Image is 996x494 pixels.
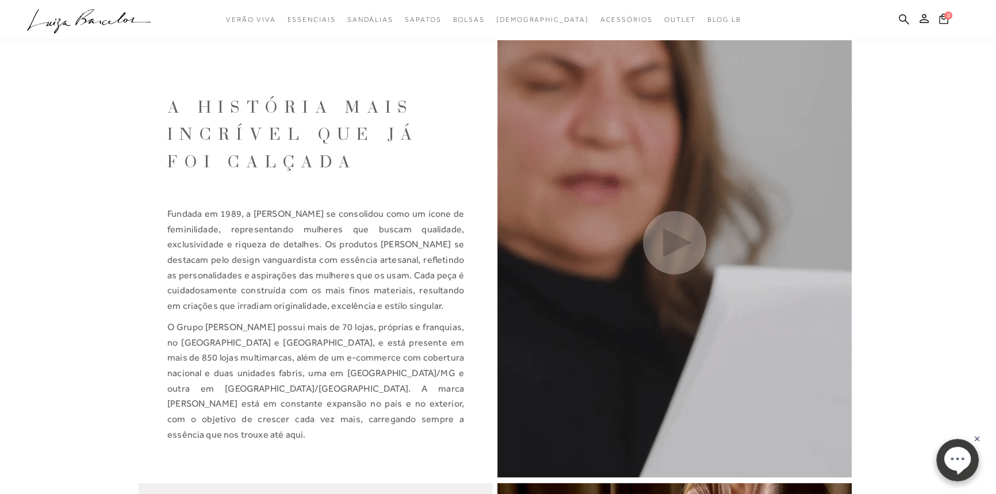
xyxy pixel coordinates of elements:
[664,16,696,24] span: Outlet
[167,320,464,443] p: O Grupo [PERSON_NAME] possui mais de 70 lojas, próprias e franquias, no [GEOGRAPHIC_DATA] e [GEOG...
[600,9,653,30] a: categoryNavScreenReaderText
[347,9,393,30] a: categoryNavScreenReaderText
[936,13,952,28] button: 0
[496,9,589,30] a: noSubCategoriesText
[405,9,441,30] a: categoryNavScreenReaderText
[167,206,464,314] p: Fundada em 1989, a [PERSON_NAME] se consolidou como um ícone de feminilidade, representando mulhe...
[347,16,393,24] span: Sandálias
[664,9,696,30] a: categoryNavScreenReaderText
[167,95,464,178] h1: A HISTÓRIA MAIS INCRÍVEL QUE JÁ FOI CALÇADA
[405,16,441,24] span: Sapatos
[453,9,485,30] a: categoryNavScreenReaderText
[496,16,589,24] span: [DEMOGRAPHIC_DATA]
[226,9,275,30] a: categoryNavScreenReaderText
[287,9,335,30] a: categoryNavScreenReaderText
[226,16,275,24] span: Verão Viva
[707,16,741,24] span: BLOG LB
[453,16,485,24] span: Bolsas
[287,16,335,24] span: Essenciais
[600,16,653,24] span: Acessórios
[707,9,741,30] a: BLOG LB
[944,12,952,20] span: 0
